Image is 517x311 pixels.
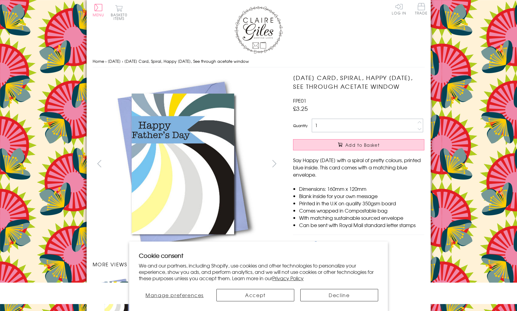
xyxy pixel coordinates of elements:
[93,157,106,170] button: prev
[93,4,104,17] button: Menu
[293,123,308,128] label: Quantity
[113,12,127,21] span: 0 items
[299,185,424,192] li: Dimensions: 160mm x 120mm
[415,3,428,16] a: Trade
[299,221,424,229] li: Can be sent with Royal Mail standard letter stamps
[111,5,127,20] button: Basket0 items
[293,97,306,104] span: FPE01
[300,289,378,301] button: Decline
[293,104,308,113] span: £3.25
[139,251,378,260] h2: Cookie consent
[299,192,424,200] li: Blank inside for your own message
[139,262,378,281] p: We and our partners, including Shopify, use cookies and other technologies to personalize your ex...
[93,55,425,68] nav: breadcrumbs
[272,274,304,282] a: Privacy Policy
[392,3,406,15] a: Log In
[108,58,121,64] a: [DATE]
[293,73,424,91] h1: [DATE] Card, Spiral, Happy [DATE], See through acetate window
[216,289,294,301] button: Accept
[415,3,428,15] span: Trade
[92,73,273,255] img: Father's Day Card, Spiral, Happy Father's Day, See through acetate window
[299,200,424,207] li: Printed in the U.K on quality 350gsm board
[124,58,249,64] span: [DATE] Card, Spiral, Happy [DATE], See through acetate window
[93,12,104,18] span: Menu
[145,291,204,299] span: Manage preferences
[299,207,424,214] li: Comes wrapped in Compostable bag
[345,142,380,148] span: Add to Basket
[235,6,283,54] img: Claire Giles Greetings Cards
[299,214,424,221] li: With matching sustainable sourced envelope
[93,261,281,268] h3: More views
[139,289,210,301] button: Manage preferences
[122,58,123,64] span: ›
[267,157,281,170] button: next
[93,58,104,64] a: Home
[105,58,107,64] span: ›
[293,156,424,178] p: Say Happy [DATE] with a spiral of pretty colours, printed blue inside. This card comes with a mat...
[281,73,462,255] img: Father's Day Card, Spiral, Happy Father's Day, See through acetate window
[293,139,424,150] button: Add to Basket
